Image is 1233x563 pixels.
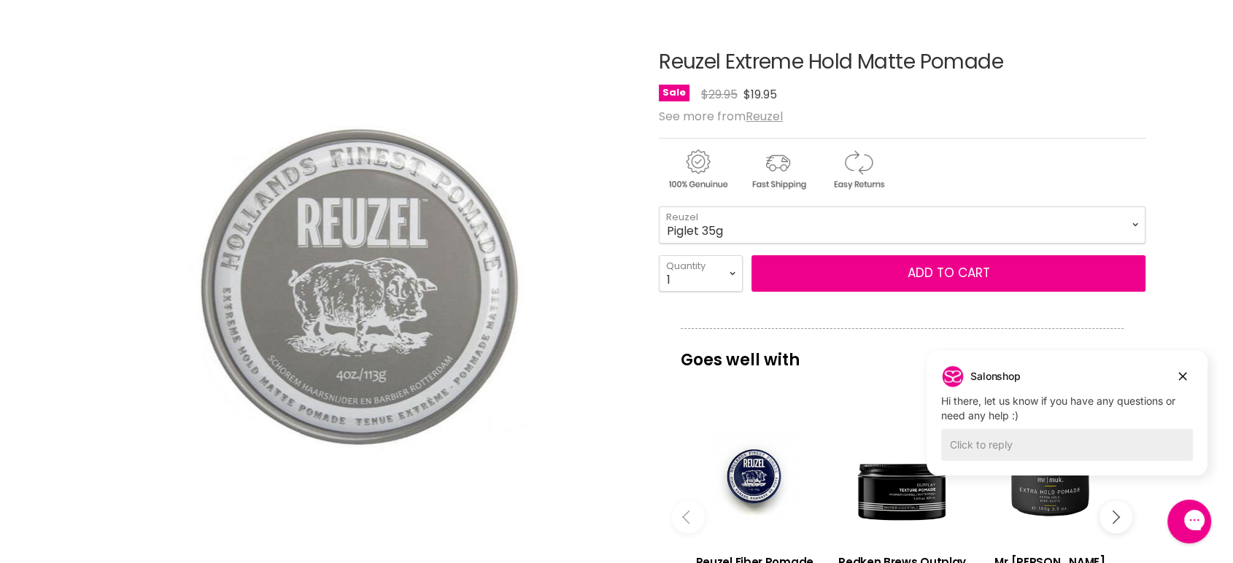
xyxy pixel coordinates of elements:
[659,255,743,292] select: Quantity
[739,147,816,192] img: shipping.gif
[659,147,736,192] img: genuine.gif
[819,147,897,192] img: returns.gif
[1160,494,1218,548] iframe: Gorgias live chat messenger
[701,86,738,103] span: $29.95
[88,15,633,559] div: Reuzel Extreme Hold Matte Pomade image. Click or Scroll to Zoom.
[190,31,530,542] img: Reuzel Extreme Hold Matte Pomade
[746,108,783,125] a: Reuzel
[659,51,1145,74] h1: Reuzel Extreme Hold Matte Pomade
[908,264,990,281] span: Add to cart
[659,85,689,101] span: Sale
[681,328,1124,376] p: Goes well with
[743,86,777,103] span: $19.95
[751,255,1145,292] button: Add to cart
[659,108,783,125] span: See more from
[916,348,1218,497] iframe: Gorgias live chat campaigns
